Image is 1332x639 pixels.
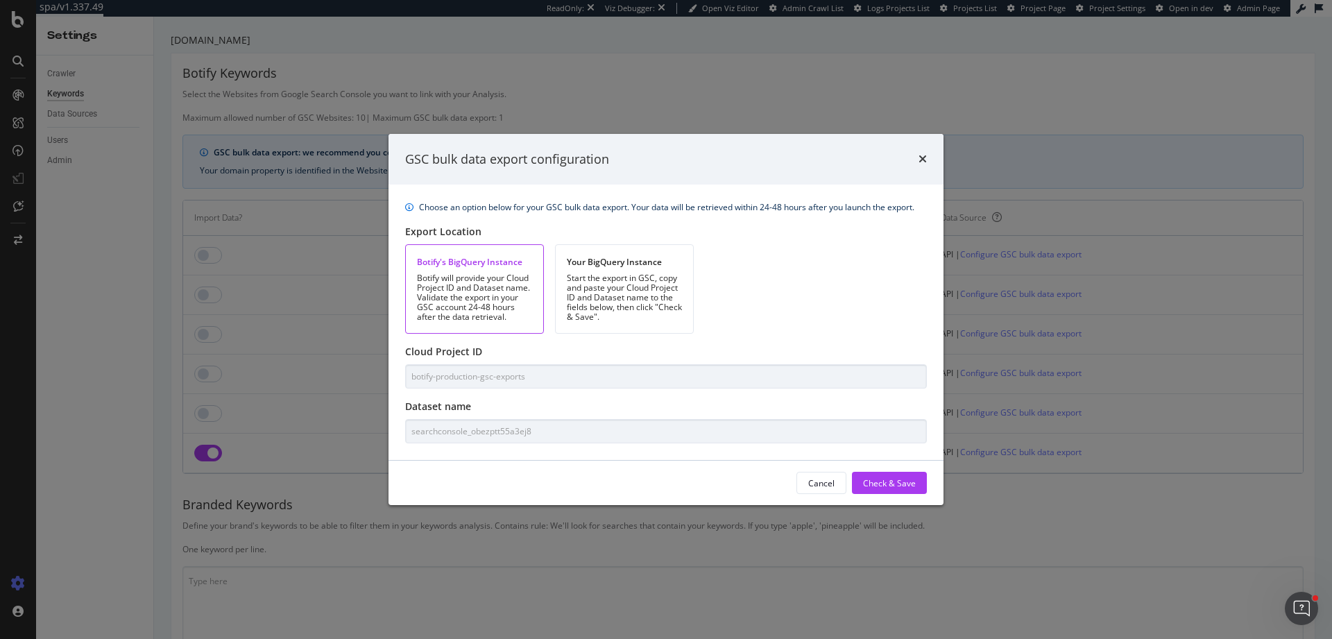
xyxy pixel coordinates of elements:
[808,477,835,489] div: Cancel
[1285,592,1318,625] iframe: Intercom live chat
[405,225,927,239] div: Export Location
[405,151,609,169] div: GSC bulk data export configuration
[405,419,927,443] input: Type here
[863,477,916,489] div: Check & Save
[405,201,927,214] div: info banner
[417,256,532,268] div: Botify's BigQuery Instance
[405,400,471,414] label: Dataset name
[567,256,682,268] div: Your BigQuery Instance
[796,472,846,494] button: Cancel
[919,151,927,169] div: times
[419,201,914,214] div: Choose an option below for your GSC bulk data export. Your data will be retrieved within 24-48 ho...
[405,364,927,389] input: Type here
[567,273,682,322] div: Start the export in GSC, copy and paste your Cloud Project ID and Dataset name to the fields belo...
[388,134,943,506] div: modal
[405,345,482,359] label: Cloud Project ID
[417,273,532,322] div: Botify will provide your Cloud Project ID and Dataset name. Validate the export in your GSC accou...
[852,472,927,494] button: Check & Save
